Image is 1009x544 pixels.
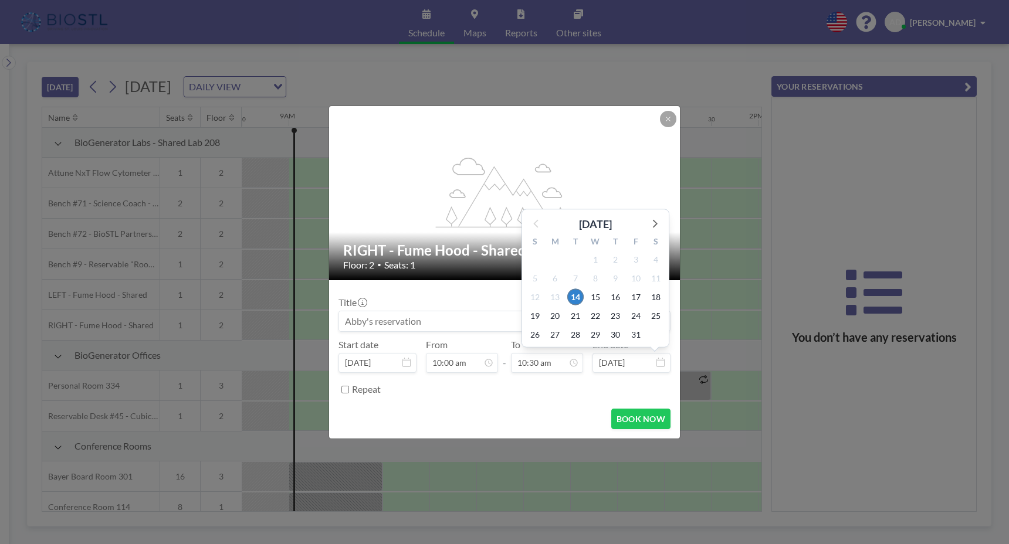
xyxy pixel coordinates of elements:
button: BOOK NOW [611,409,671,429]
h2: RIGHT - Fume Hood - Shared [343,242,667,259]
span: Sunday, October 19, 2025 [527,308,543,324]
span: Wednesday, October 1, 2025 [587,251,604,268]
div: W [585,235,605,250]
span: Monday, October 13, 2025 [547,289,563,305]
span: Thursday, October 23, 2025 [607,308,624,324]
span: Thursday, October 16, 2025 [607,289,624,305]
label: Repeat [352,383,381,395]
input: Abby's reservation [339,311,670,331]
span: Friday, October 24, 2025 [628,308,644,324]
span: Monday, October 6, 2025 [547,270,563,287]
span: Sunday, October 12, 2025 [527,289,543,305]
span: Saturday, October 25, 2025 [648,308,664,324]
div: T [605,235,625,250]
span: Tuesday, October 7, 2025 [567,270,584,287]
span: Monday, October 27, 2025 [547,327,563,343]
div: F [625,235,645,250]
span: Monday, October 20, 2025 [547,308,563,324]
div: S [646,235,666,250]
label: Title [338,297,366,308]
span: Thursday, October 9, 2025 [607,270,624,287]
div: [DATE] [579,216,612,232]
span: Wednesday, October 8, 2025 [587,270,604,287]
span: Friday, October 3, 2025 [628,251,644,268]
span: Tuesday, October 28, 2025 [567,327,584,343]
span: Saturday, October 11, 2025 [648,270,664,287]
span: Saturday, October 4, 2025 [648,251,664,268]
label: Start date [338,339,378,351]
span: Tuesday, October 21, 2025 [567,308,584,324]
div: T [566,235,585,250]
span: - [503,343,506,369]
div: S [525,235,545,250]
span: • [377,260,381,269]
span: Saturday, October 18, 2025 [648,289,664,305]
span: Wednesday, October 22, 2025 [587,308,604,324]
span: Floor: 2 [343,259,374,271]
span: Wednesday, October 15, 2025 [587,289,604,305]
span: Seats: 1 [384,259,415,271]
span: Friday, October 17, 2025 [628,289,644,305]
span: Friday, October 10, 2025 [628,270,644,287]
span: Friday, October 31, 2025 [628,327,644,343]
span: Wednesday, October 29, 2025 [587,327,604,343]
div: M [545,235,565,250]
span: Sunday, October 5, 2025 [527,270,543,287]
span: Sunday, October 26, 2025 [527,327,543,343]
label: To [511,339,520,351]
span: Thursday, October 2, 2025 [607,251,624,268]
span: Tuesday, October 14, 2025 [567,289,584,305]
g: flex-grow: 1.2; [436,157,574,227]
span: Thursday, October 30, 2025 [607,327,624,343]
label: From [426,339,448,351]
